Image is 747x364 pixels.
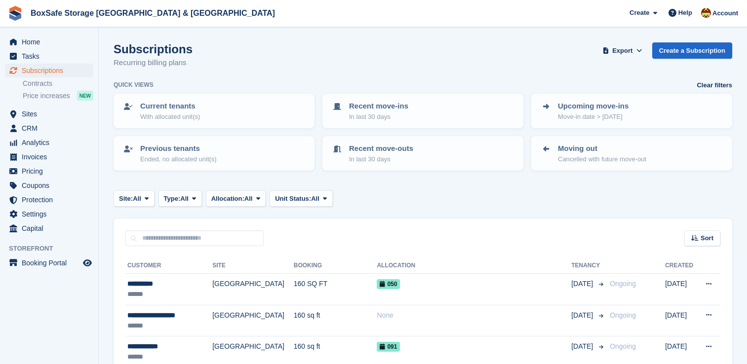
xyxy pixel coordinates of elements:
a: menu [5,221,93,235]
p: In last 30 days [349,112,408,122]
a: menu [5,164,93,178]
p: Upcoming move-ins [558,101,629,112]
a: Recent move-outs In last 30 days [323,137,522,170]
button: Export [601,42,644,59]
th: Tenancy [571,258,606,274]
p: Cancelled with future move-out [558,154,646,164]
td: 160 SQ FT [294,274,377,305]
td: [GEOGRAPHIC_DATA] [212,274,294,305]
th: Customer [125,258,212,274]
button: Type: All [158,190,202,207]
p: Ended, no allocated unit(s) [140,154,217,164]
a: Recent move-ins In last 30 days [323,95,522,127]
span: All [133,194,141,204]
a: menu [5,136,93,149]
th: Site [212,258,294,274]
th: Allocation [377,258,571,274]
th: Booking [294,258,377,274]
span: Ongoing [610,311,636,319]
div: None [377,310,571,321]
a: Current tenants With allocated unit(s) [115,95,314,127]
span: Subscriptions [22,64,81,77]
a: menu [5,150,93,164]
p: Moving out [558,143,646,154]
button: Site: All [114,190,155,207]
img: Kim [701,8,711,18]
span: Ongoing [610,342,636,350]
p: In last 30 days [349,154,413,164]
span: Booking Portal [22,256,81,270]
span: Storefront [9,244,98,254]
a: menu [5,121,93,135]
span: Ongoing [610,280,636,288]
span: Unit Status: [275,194,311,204]
span: Invoices [22,150,81,164]
span: All [311,194,319,204]
a: Preview store [81,257,93,269]
span: Pricing [22,164,81,178]
span: Protection [22,193,81,207]
a: Contracts [23,79,93,88]
button: Unit Status: All [270,190,332,207]
span: All [244,194,253,204]
span: Capital [22,221,81,235]
span: Create [629,8,649,18]
span: Account [712,8,738,18]
span: All [180,194,189,204]
a: Clear filters [697,80,732,90]
h1: Subscriptions [114,42,193,56]
a: Price increases NEW [23,90,93,101]
span: Analytics [22,136,81,149]
th: Created [665,258,697,274]
a: Previous tenants Ended, no allocated unit(s) [115,137,314,170]
p: Current tenants [140,101,200,112]
p: Previous tenants [140,143,217,154]
a: Create a Subscription [652,42,732,59]
a: menu [5,193,93,207]
span: Sort [701,233,713,243]
a: menu [5,256,93,270]
span: Coupons [22,179,81,192]
button: Allocation: All [206,190,266,207]
span: Help [678,8,692,18]
a: menu [5,64,93,77]
p: Recurring billing plans [114,57,193,69]
a: Upcoming move-ins Move-in date > [DATE] [532,95,731,127]
span: Tasks [22,49,81,63]
a: Moving out Cancelled with future move-out [532,137,731,170]
img: stora-icon-8386f47178a22dfd0bd8f6a31ec36ba5ce8667c1dd55bd0f319d3a0aa187defe.svg [8,6,23,21]
a: menu [5,35,93,49]
span: [DATE] [571,310,595,321]
span: [DATE] [571,341,595,352]
span: 050 [377,279,400,289]
a: menu [5,49,93,63]
span: Site: [119,194,133,204]
a: menu [5,179,93,192]
span: Settings [22,207,81,221]
span: Sites [22,107,81,121]
a: menu [5,107,93,121]
span: Type: [164,194,181,204]
span: Price increases [23,91,70,101]
a: menu [5,207,93,221]
p: Recent move-ins [349,101,408,112]
h6: Quick views [114,80,154,89]
span: 091 [377,342,400,352]
span: Allocation: [211,194,244,204]
p: With allocated unit(s) [140,112,200,122]
p: Recent move-outs [349,143,413,154]
td: [DATE] [665,274,697,305]
td: 160 sq ft [294,305,377,336]
div: NEW [77,91,93,101]
a: BoxSafe Storage [GEOGRAPHIC_DATA] & [GEOGRAPHIC_DATA] [27,5,279,21]
td: [GEOGRAPHIC_DATA] [212,305,294,336]
span: Home [22,35,81,49]
span: Export [612,46,632,56]
p: Move-in date > [DATE] [558,112,629,122]
span: [DATE] [571,279,595,289]
td: [DATE] [665,305,697,336]
span: CRM [22,121,81,135]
